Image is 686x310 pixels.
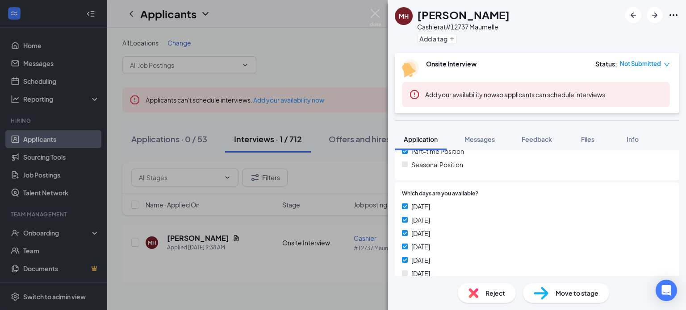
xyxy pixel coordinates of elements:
span: so applicants can schedule interviews. [425,91,607,99]
span: Seasonal Position [411,160,463,169]
svg: ArrowRight [649,10,660,21]
span: Info [627,135,639,143]
span: [DATE] [411,202,430,211]
b: Onsite Interview [426,60,477,68]
svg: Ellipses [668,10,679,21]
div: MH [399,12,409,21]
span: [DATE] [411,255,430,265]
svg: Plus [449,36,455,41]
span: Files [581,135,594,143]
span: Application [404,135,438,143]
span: Feedback [522,135,552,143]
svg: Error [409,89,420,100]
span: down [664,62,670,68]
button: Add your availability now [425,90,496,99]
span: [DATE] [411,242,430,252]
button: PlusAdd a tag [417,34,457,43]
button: ArrowRight [647,7,663,23]
svg: ArrowLeftNew [628,10,639,21]
span: Not Submitted [620,59,661,68]
span: [DATE] [411,269,430,278]
button: ArrowLeftNew [625,7,641,23]
span: [DATE] [411,215,430,225]
div: Open Intercom Messenger [656,280,677,301]
span: Messages [464,135,495,143]
h1: [PERSON_NAME] [417,7,510,22]
div: Cashier at #12737 Maumelle [417,22,510,31]
span: Which days are you available? [402,190,478,198]
span: [DATE] [411,228,430,238]
div: Status : [595,59,617,68]
span: Reject [485,288,505,298]
span: Move to stage [556,288,598,298]
span: Part-time Position [411,146,464,156]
